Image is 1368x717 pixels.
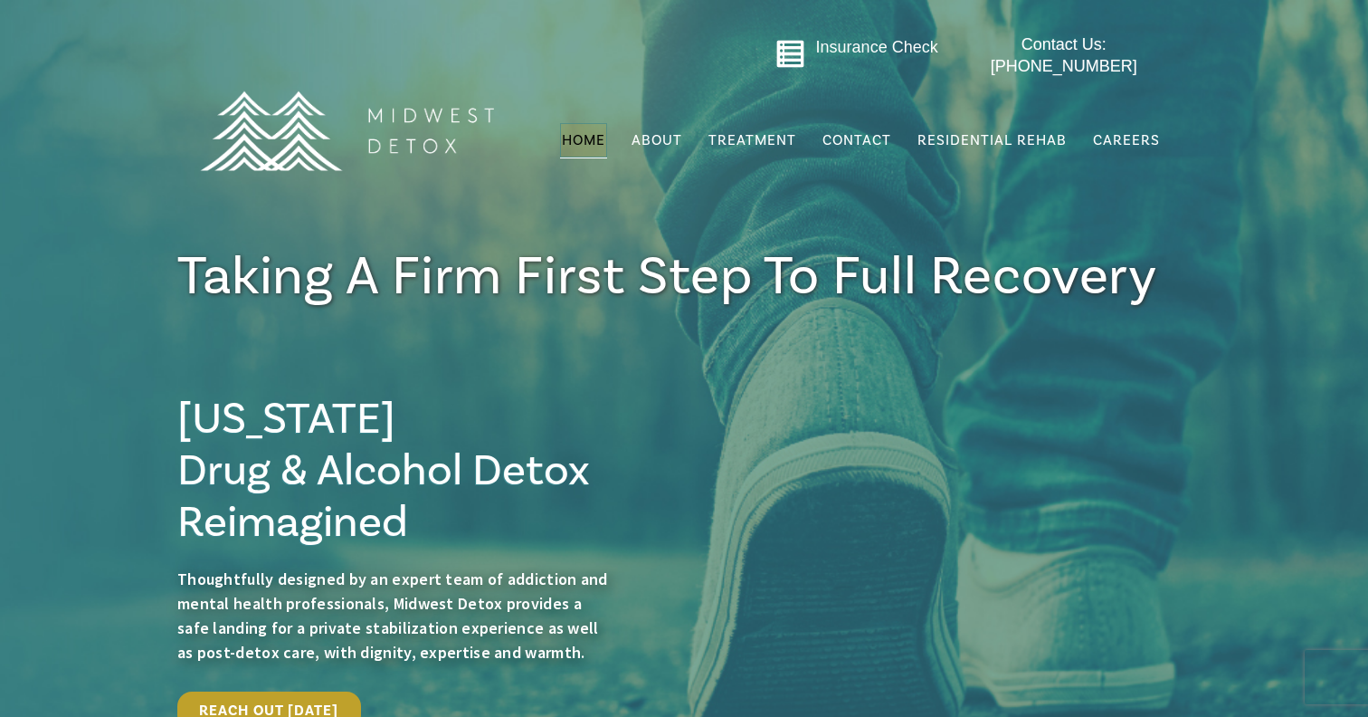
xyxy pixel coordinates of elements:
a: Home [560,123,607,158]
span: Residential Rehab [917,131,1067,149]
a: About [630,123,684,158]
img: MD Logo Horitzontal white-01 (1) (1) [188,52,505,210]
span: Home [562,131,605,149]
a: Contact [821,123,893,158]
a: Residential Rehab [916,123,1069,158]
span: Treatment [708,133,796,148]
a: Careers [1091,123,1162,158]
a: Go to midwestdetox.com/message-form-page/ [775,39,805,75]
span: About [632,133,682,148]
span: Careers [1093,131,1160,149]
a: Contact Us: [PHONE_NUMBER] [955,34,1173,77]
span: Contact Us: [PHONE_NUMBER] [991,35,1137,74]
a: Treatment [707,123,798,158]
a: Insurance Check [816,38,938,56]
span: [US_STATE] Drug & Alcohol Detox Reimagined [177,391,590,550]
span: Thoughtfully designed by an expert team of addiction and mental health professionals, Midwest Det... [177,569,608,663]
span: Contact [822,133,891,148]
